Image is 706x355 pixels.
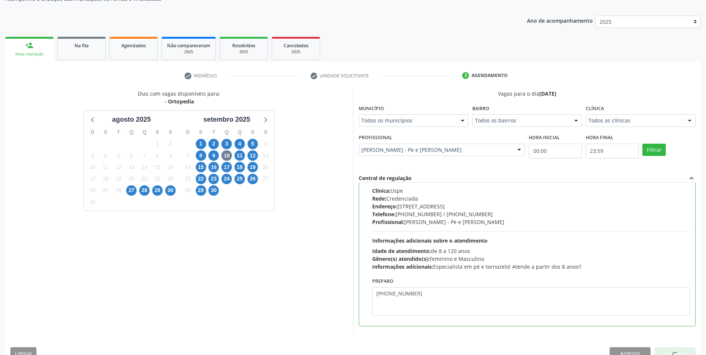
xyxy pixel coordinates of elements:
span: quarta-feira, 3 de setembro de 2025 [221,139,232,149]
input: Selecione o horário [586,144,639,159]
span: sábado, 6 de setembro de 2025 [261,139,271,149]
span: domingo, 28 de setembro de 2025 [183,185,193,196]
div: Nova marcação [10,51,48,57]
label: Clínica [586,103,604,114]
div: S [194,127,207,138]
span: segunda-feira, 4 de agosto de 2025 [100,150,111,161]
div: agosto 2025 [109,115,154,125]
label: Município [359,103,384,114]
span: sexta-feira, 19 de setembro de 2025 [247,162,258,172]
span: quinta-feira, 11 de setembro de 2025 [234,150,245,161]
div: T [112,127,125,138]
span: sexta-feira, 29 de agosto de 2025 [152,185,163,196]
div: S [99,127,112,138]
span: sábado, 23 de agosto de 2025 [165,174,176,184]
span: terça-feira, 12 de agosto de 2025 [113,162,124,172]
span: segunda-feira, 11 de agosto de 2025 [100,162,111,172]
label: Bairro [472,103,489,114]
label: Preparo [372,276,393,287]
span: segunda-feira, 25 de agosto de 2025 [100,185,111,196]
span: segunda-feira, 1 de setembro de 2025 [196,139,206,149]
span: Resolvidos [232,42,255,49]
span: segunda-feira, 18 de agosto de 2025 [100,174,111,184]
span: Profissional: [372,218,404,226]
span: sábado, 9 de agosto de 2025 [165,150,176,161]
span: domingo, 24 de agosto de 2025 [87,185,98,196]
span: Gênero(s) atendido(s): [372,255,429,262]
span: terça-feira, 23 de setembro de 2025 [208,174,219,184]
span: Telefone: [372,211,396,218]
div: [PHONE_NUMBER] / [PHONE_NUMBER] [372,210,690,218]
span: domingo, 10 de agosto de 2025 [87,162,98,172]
div: 2025 [225,49,262,55]
div: [STREET_ADDRESS] [372,202,690,210]
span: sábado, 20 de setembro de 2025 [261,162,271,172]
span: domingo, 21 de setembro de 2025 [183,174,193,184]
span: quinta-feira, 7 de agosto de 2025 [139,150,150,161]
span: sábado, 13 de setembro de 2025 [261,150,271,161]
span: Na fila [74,42,89,49]
div: setembro 2025 [200,115,253,125]
div: T [207,127,220,138]
span: domingo, 3 de agosto de 2025 [87,150,98,161]
p: Ano de acompanhamento [527,16,593,25]
span: terça-feira, 16 de setembro de 2025 [208,162,219,172]
span: sexta-feira, 15 de agosto de 2025 [152,162,163,172]
span: [DATE] [539,90,556,97]
span: domingo, 14 de setembro de 2025 [183,162,193,172]
span: quinta-feira, 21 de agosto de 2025 [139,174,150,184]
span: quinta-feira, 28 de agosto de 2025 [139,185,150,196]
div: Q [138,127,151,138]
span: domingo, 17 de agosto de 2025 [87,174,98,184]
input: Selecione o horário [529,144,582,159]
div: 3 [462,72,469,79]
span: Não compareceram [167,42,210,49]
span: sexta-feira, 26 de setembro de 2025 [247,174,258,184]
span: quarta-feira, 27 de agosto de 2025 [126,185,137,196]
span: Todos as clínicas [588,117,680,124]
div: Credenciada [372,195,690,202]
span: sábado, 16 de agosto de 2025 [165,162,176,172]
span: quinta-feira, 18 de setembro de 2025 [234,162,245,172]
div: S [259,127,272,138]
div: D [86,127,99,138]
label: Hora inicial [529,132,560,144]
span: quarta-feira, 13 de agosto de 2025 [126,162,137,172]
div: Especialista em pé e tornozelo! Atende a partir dos 8 anos!! [372,263,690,271]
span: quarta-feira, 17 de setembro de 2025 [221,162,232,172]
span: terça-feira, 5 de agosto de 2025 [113,150,124,161]
span: quinta-feira, 25 de setembro de 2025 [234,174,245,184]
div: Vagas para o dia [359,90,696,97]
div: Q [233,127,246,138]
span: quinta-feira, 14 de agosto de 2025 [139,162,150,172]
span: segunda-feira, 8 de setembro de 2025 [196,150,206,161]
span: quinta-feira, 4 de setembro de 2025 [234,139,245,149]
div: Dias com vagas disponíveis para: [138,90,220,105]
span: Endereço: [372,203,397,210]
span: sexta-feira, 5 de setembro de 2025 [247,139,258,149]
span: terça-feira, 30 de setembro de 2025 [208,185,219,196]
span: segunda-feira, 29 de setembro de 2025 [196,185,206,196]
span: domingo, 31 de agosto de 2025 [87,197,98,207]
div: person_add [25,41,33,49]
span: quarta-feira, 20 de agosto de 2025 [126,174,137,184]
span: quarta-feira, 24 de setembro de 2025 [221,174,232,184]
span: Clínica: [372,187,390,194]
span: segunda-feira, 15 de setembro de 2025 [196,162,206,172]
span: sexta-feira, 1 de agosto de 2025 [152,139,163,149]
div: Agendamento [472,72,508,79]
div: Q [220,127,233,138]
div: Q [125,127,138,138]
span: sábado, 30 de agosto de 2025 [165,185,176,196]
span: terça-feira, 26 de agosto de 2025 [113,185,124,196]
div: D [181,127,194,138]
span: Idade de atendimento: [372,247,431,255]
label: Hora final [586,132,613,144]
span: sábado, 2 de agosto de 2025 [165,139,176,149]
span: sexta-feira, 22 de agosto de 2025 [152,174,163,184]
div: - Ortopedia [138,97,220,105]
span: sexta-feira, 8 de agosto de 2025 [152,150,163,161]
div: S [164,127,177,138]
label: Profissional [359,132,392,144]
div: Uspe [372,187,690,195]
